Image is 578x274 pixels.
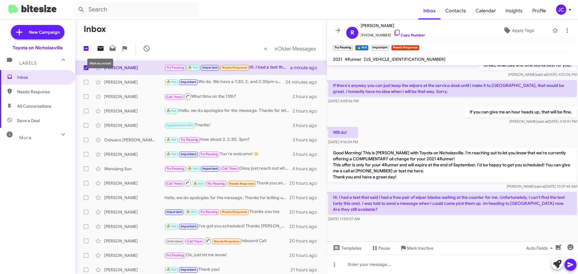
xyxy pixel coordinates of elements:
span: Needs Response [222,66,247,69]
span: Try Pausing [166,253,184,257]
span: Call Them [222,167,238,171]
a: Calendar [471,2,501,20]
div: 2 hours ago [293,94,322,100]
span: [PERSON_NAME] [DATE] 10:37:45 AM [507,184,577,189]
div: We do. We have a 1:30, 2, and 2:30pm on the 4th. [164,79,286,85]
span: Mark Inactive [407,243,433,254]
div: I've got you scheduled! Thanks [PERSON_NAME], have a great day! [164,223,289,230]
div: 20 hours ago [289,195,322,201]
span: Important [202,66,218,69]
span: 🔥 Hot [188,167,198,171]
div: 21 hours ago [291,267,322,273]
button: Mark Inactive [395,243,438,254]
span: Pause [378,243,390,254]
span: 🔥 Hot [186,210,196,214]
span: said at [536,72,547,77]
span: Try Pausing [200,210,218,214]
button: Next [271,42,319,55]
span: Important [181,224,196,228]
div: [PERSON_NAME] [104,223,164,229]
button: Pause [366,243,395,254]
div: 3 hours ago [293,122,322,128]
a: Profile [527,2,551,20]
span: Call Them [187,239,203,243]
div: [PERSON_NAME] [104,267,164,273]
span: Auto Fields [526,243,555,254]
span: Templates [332,243,362,254]
div: Ok, just let me know! [164,252,289,259]
div: a minute ago [290,65,322,71]
div: Toyota on Nicholasville [13,45,63,51]
button: Apply Tags [487,25,549,36]
span: 2021 [333,57,342,62]
span: Important [181,80,196,84]
div: Wenxiang Sun [104,166,164,172]
div: 4 hours ago [292,166,322,172]
span: 🔥 Hot [166,109,177,113]
span: All Conversations [17,103,51,109]
a: Inbox [418,2,440,20]
small: Try Pausing [333,45,353,51]
span: » [274,45,278,52]
span: Needs Response [222,210,247,214]
span: Call Them [166,182,182,186]
button: Auto Fields [521,243,560,254]
span: 🔥 Hot [166,268,177,272]
span: Contacts [440,2,471,20]
span: Labels [19,60,37,66]
div: Hello, we do apologize for the message. Thanks for letting us know, we will update our records! H... [164,195,289,201]
div: Hello, we do apologize for the message. Thanks for letting us know, we will update our records! H... [164,107,293,114]
span: Unfinished [166,239,183,243]
span: Important [202,167,218,171]
span: Save a Deal [17,118,40,124]
div: What time on the 13th? [164,93,293,100]
div: [PERSON_NAME] [104,108,164,114]
div: [PERSON_NAME] [104,195,164,201]
span: Try Pausing [166,66,184,69]
span: Important [181,268,196,272]
div: 20 hours ago [289,238,322,244]
p: If you can give me an hour heads up, that will be fine. [465,106,577,117]
span: [PERSON_NAME] [DATE] 4:01:06 PM [508,72,577,77]
div: 20 hours ago [289,223,322,229]
div: Hi. I had a text that said I had a free pair of wiper blades waiting at the counter for me. Unfor... [164,64,290,71]
div: [PERSON_NAME] [104,79,164,85]
span: [DATE] 4:16:04 PM [328,140,358,144]
span: Needs Response [229,182,255,186]
div: [PERSON_NAME] [104,238,164,244]
span: R [350,28,354,38]
span: Appointment Set [166,123,193,127]
small: 🔥 Hot [355,45,368,51]
div: 20 hours ago [289,180,322,186]
a: New Campaign [11,25,64,39]
p: Hi. I had a text that said I had a free pair of wiper blades waiting at the counter for me. Unfor... [328,192,577,215]
p: Will do! [328,127,358,138]
div: Thank you and YOU have a GREEEEAAATTTTT DAY TOO!!!!! [164,179,289,187]
span: 🔥 Hot [188,66,198,69]
h1: Inbox [84,24,106,34]
p: If there's anyway you can just keep the wipers at the service desk until I make it to [GEOGRAPHIC... [328,80,577,97]
span: Insights [501,2,527,20]
span: « [264,45,267,52]
div: [PERSON_NAME] [104,65,164,71]
div: Thanks you too [164,208,289,215]
div: Okay just reach out when you are ready and I will be happy to get tat set for you! [164,165,292,172]
div: [PERSON_NAME] [104,122,164,128]
span: New Campaign [29,29,60,35]
span: Call Them [166,95,182,99]
button: JC [551,5,571,15]
span: Needs Response [214,239,239,243]
span: Apply Tags [512,25,534,36]
span: Try Pausing [200,152,218,156]
span: 🔥 Hot [193,182,204,186]
div: 20 hours ago [289,252,322,258]
span: Try Pausing [207,182,225,186]
div: 3 hours ago [293,151,322,157]
div: Thank you! [164,266,291,273]
div: [PERSON_NAME] [104,94,164,100]
span: [DATE] 4:08:56 PM [328,99,359,103]
span: 🔥 Hot [166,80,177,84]
span: 🔥 Hot [166,138,177,142]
